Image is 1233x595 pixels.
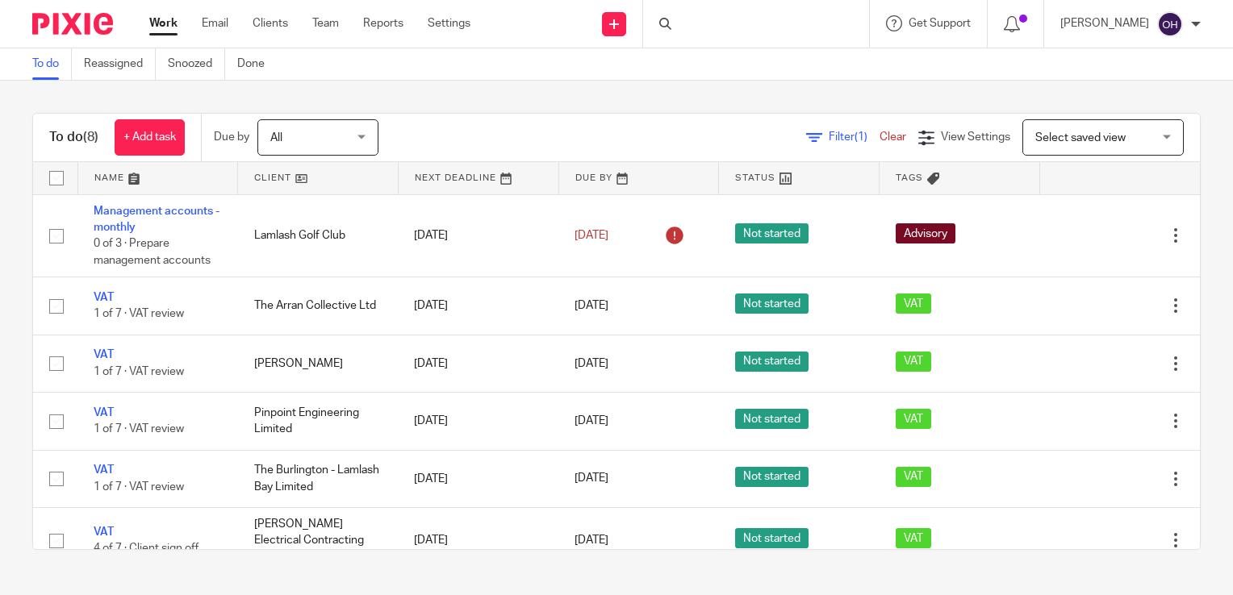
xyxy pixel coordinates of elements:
p: [PERSON_NAME] [1060,15,1149,31]
a: Snoozed [168,48,225,80]
span: (1) [855,131,867,143]
span: (8) [83,131,98,144]
span: VAT [896,528,931,548]
a: VAT [94,292,114,303]
span: Not started [735,223,809,243]
span: 1 of 7 · VAT review [94,481,184,493]
span: View Settings [941,131,1010,143]
span: 1 of 7 · VAT review [94,423,184,435]
span: VAT [896,293,931,314]
span: Not started [735,409,809,429]
span: [DATE] [575,415,608,426]
span: [DATE] [575,230,608,241]
td: [PERSON_NAME] [238,335,399,392]
span: [DATE] [575,358,608,369]
a: VAT [94,407,114,418]
td: The Burlington - Lamlash Bay Limited [238,450,399,507]
h1: To do [49,129,98,146]
span: 0 of 3 · Prepare management accounts [94,238,211,266]
td: [DATE] [398,194,558,277]
a: Reassigned [84,48,156,80]
td: [DATE] [398,335,558,392]
a: Clients [253,15,288,31]
span: Not started [735,528,809,548]
a: Team [312,15,339,31]
a: VAT [94,349,114,360]
span: VAT [896,467,931,487]
span: VAT [896,352,931,372]
span: [DATE] [575,535,608,546]
img: svg%3E [1157,11,1183,37]
a: Clear [880,131,906,143]
img: Pixie [32,13,113,35]
span: [DATE] [575,473,608,485]
a: + Add task [115,119,185,156]
span: Select saved view [1035,132,1126,144]
span: Not started [735,293,809,314]
td: [PERSON_NAME] Electrical Contracting Ltd [238,507,399,573]
td: Pinpoint Engineering Limited [238,393,399,450]
a: Work [149,15,178,31]
span: 4 of 7 · Client sign off [94,543,199,555]
td: [DATE] [398,393,558,450]
span: Not started [735,352,809,372]
td: Lamlash Golf Club [238,194,399,277]
span: Advisory [896,223,955,243]
span: Not started [735,467,809,487]
a: VAT [94,526,114,538]
span: Get Support [909,18,971,29]
td: [DATE] [398,277,558,335]
td: The Arran Collective Ltd [238,277,399,335]
p: Due by [214,129,249,145]
span: Filter [829,131,880,143]
span: 1 of 7 · VAT review [94,309,184,320]
td: [DATE] [398,450,558,507]
a: VAT [94,464,114,476]
a: Done [237,48,277,80]
td: [DATE] [398,507,558,573]
span: All [270,132,282,144]
a: To do [32,48,72,80]
a: Settings [428,15,470,31]
span: Tags [896,173,923,182]
span: [DATE] [575,300,608,311]
a: Reports [363,15,403,31]
span: VAT [896,409,931,429]
span: 1 of 7 · VAT review [94,366,184,377]
a: Management accounts - monthly [94,206,219,233]
a: Email [202,15,228,31]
